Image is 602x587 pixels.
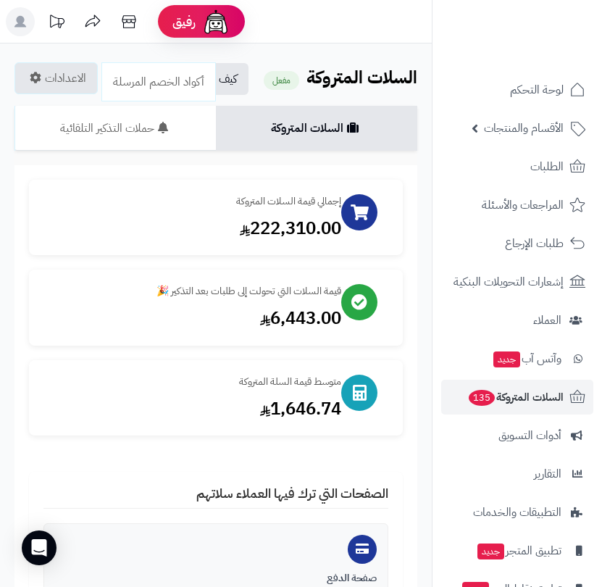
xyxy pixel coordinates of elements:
a: تحديثات المنصة [38,7,75,40]
span: 135 [469,390,495,406]
span: أدوات التسويق [498,425,561,446]
div: إجمالي قيمة السلات المتروكة [43,194,341,209]
span: تطبيق المتجر [476,541,561,561]
a: المراجعات والأسئلة [441,188,593,222]
span: لوحة التحكم [510,80,564,100]
span: جديد [493,351,520,367]
span: الطلبات [530,157,564,177]
span: التقارير [534,464,561,484]
div: صفحة الدفع [55,571,377,586]
a: العملاء [441,303,593,338]
div: متوسط قيمة السلة المتروكة [43,375,341,389]
a: الطلبات [441,149,593,184]
span: جديد [477,544,504,559]
a: حملات التذكير التلقائية [14,106,216,151]
a: تطبيق المتجرجديد [441,533,593,568]
a: التقارير [441,457,593,491]
h4: الصفحات التي ترك فيها العملاء سلاتهم [43,486,388,509]
div: 222,310.00 [43,216,341,241]
img: ai-face.png [201,7,230,36]
span: المراجعات والأسئلة [482,195,564,215]
a: السلات المتروكة135 [441,380,593,415]
div: قيمة السلات التي تحولت إلى طلبات بعد التذكير 🎉 [43,284,341,299]
span: طلبات الإرجاع [505,233,564,254]
a: وآتس آبجديد [441,341,593,376]
span: السلات المتروكة [467,387,564,407]
a: طلبات الإرجاع [441,226,593,261]
span: الأقسام والمنتجات [484,118,564,138]
span: التطبيقات والخدمات [473,502,561,523]
span: إشعارات التحويلات البنكية [453,272,564,292]
div: Open Intercom Messenger [22,530,57,565]
a: الاعدادات [14,62,98,94]
a: التطبيقات والخدمات [441,495,593,530]
span: رفيق [172,13,196,30]
span: وآتس آب [492,349,561,369]
small: مفعل [264,71,299,90]
a: السلات المتروكة [216,106,417,151]
div: 6,443.00 [43,306,341,330]
a: أدوات التسويق [441,418,593,453]
a: إشعارات التحويلات البنكية [441,265,593,299]
a: لوحة التحكم [441,72,593,107]
span: العملاء [533,310,561,330]
div: 1,646.74 [43,396,341,421]
b: السلات المتروكة [306,64,417,91]
a: أكواد الخصم المرسلة [101,62,216,101]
